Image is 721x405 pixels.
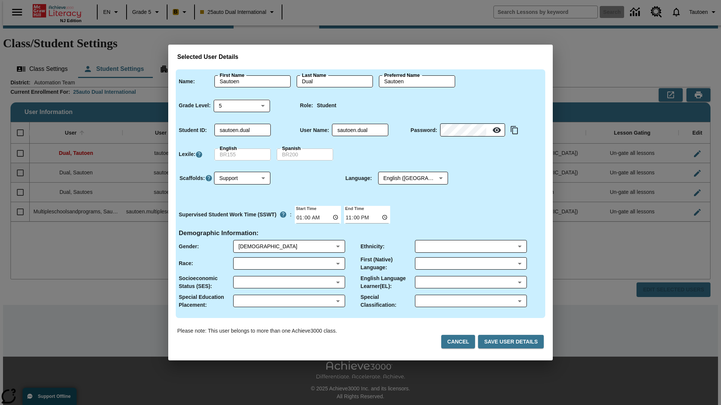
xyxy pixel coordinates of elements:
button: Reveal Password [489,123,504,138]
p: Password : [410,126,437,134]
h3: Selected User Details [177,54,544,61]
button: Copy text to clipboard [508,124,521,136]
p: Special Classification : [360,293,415,309]
p: Supervised Student Work Time (SSWT) [179,211,276,219]
label: English [220,145,237,152]
div: Support [214,172,270,184]
p: Name : [179,78,195,85]
p: Race : [179,259,193,267]
label: Spanish [282,145,301,152]
div: Language [378,172,448,184]
p: Socioeconomic Status (SES) : [179,274,233,290]
p: Scaffolds : [179,174,205,182]
label: Preferred Name [384,72,420,79]
button: Supervised Student Work Time is the timeframe when students can take LevelSet and when lessons ar... [276,208,290,221]
h4: Demographic Information : [179,229,259,237]
label: End Time [344,205,364,211]
p: Special Education Placement : [179,293,233,309]
label: First Name [220,72,244,79]
div: English ([GEOGRAPHIC_DATA]) [378,172,448,184]
div: Female [238,243,333,250]
p: User Name : [300,126,329,134]
button: Cancel [441,335,475,349]
button: Save User Details [478,335,544,349]
p: Role : [300,102,313,109]
div: Scaffolds [214,172,270,184]
a: Click here to know more about Lexiles, Will open in new tab [195,151,203,158]
p: Student ID : [179,126,207,134]
div: 5 [214,99,270,112]
p: English Language Learner(EL) : [360,274,415,290]
p: Grade Level : [179,102,211,109]
p: Ethnicity : [360,243,385,250]
p: Student [317,102,336,109]
div: User Name [332,124,388,136]
p: Please note: This user belongs to more than one Achieve3000 class. [177,327,337,335]
div: Password [440,124,505,136]
p: First (Native) Language : [360,256,415,271]
p: Language : [345,174,372,182]
p: Gender : [179,243,199,250]
div: : [179,208,292,221]
div: Grade Level [214,99,270,112]
p: Lexile : [179,150,195,158]
label: Last Name [302,72,326,79]
div: Student ID [214,124,271,136]
button: Click here to know more about Scaffolds [205,174,213,182]
label: Start Time [295,205,317,211]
